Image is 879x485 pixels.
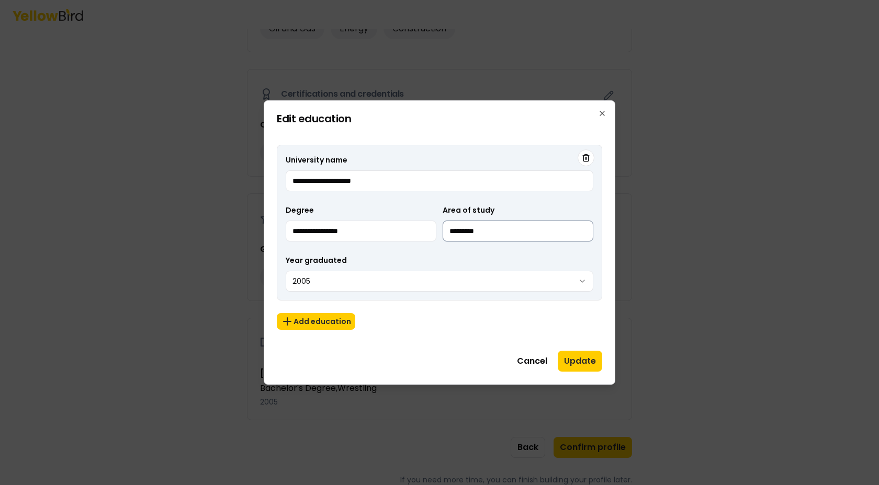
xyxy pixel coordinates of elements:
[286,205,314,215] label: Degree
[443,205,494,215] label: Area of study
[286,255,347,265] label: Year graduated
[277,113,602,124] h2: Edit education
[511,351,554,372] button: Cancel
[558,351,602,372] button: Update
[286,155,347,165] label: University name
[277,313,355,330] button: Add education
